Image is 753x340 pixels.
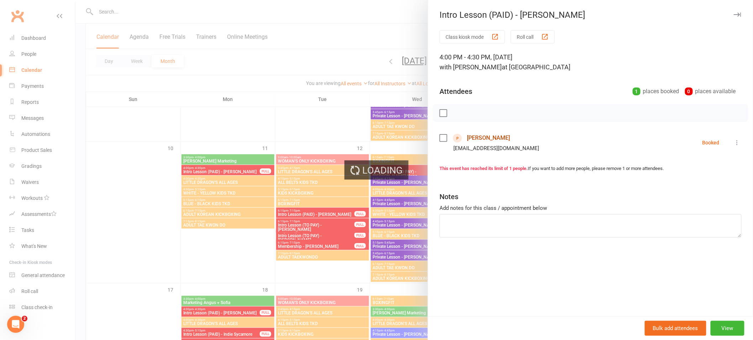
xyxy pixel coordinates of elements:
iframe: Intercom live chat [7,316,24,333]
div: Add notes for this class / appointment below [439,204,742,212]
button: Roll call [511,30,555,43]
button: Bulk add attendees [645,321,706,336]
div: Intro Lesson (PAID) - [PERSON_NAME] [428,10,753,20]
div: Notes [439,192,458,202]
div: places booked [633,86,679,96]
span: at [GEOGRAPHIC_DATA] [502,63,570,71]
button: Class kiosk mode [439,30,505,43]
a: [PERSON_NAME] [467,132,510,144]
div: Attendees [439,86,472,96]
div: If you want to add more people, please remove 1 or more attendees. [439,165,742,172]
div: 1 [633,87,641,95]
span: with [PERSON_NAME] [439,63,502,71]
strong: This event has reached its limit of 1 people. [439,166,528,171]
button: View [711,321,744,336]
div: [EMAIL_ADDRESS][DOMAIN_NAME] [453,144,539,153]
div: 4:00 PM - 4:30 PM, [DATE] [439,52,742,72]
div: 0 [685,87,693,95]
div: Booked [702,140,720,145]
span: 2 [22,316,27,322]
div: places available [685,86,736,96]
